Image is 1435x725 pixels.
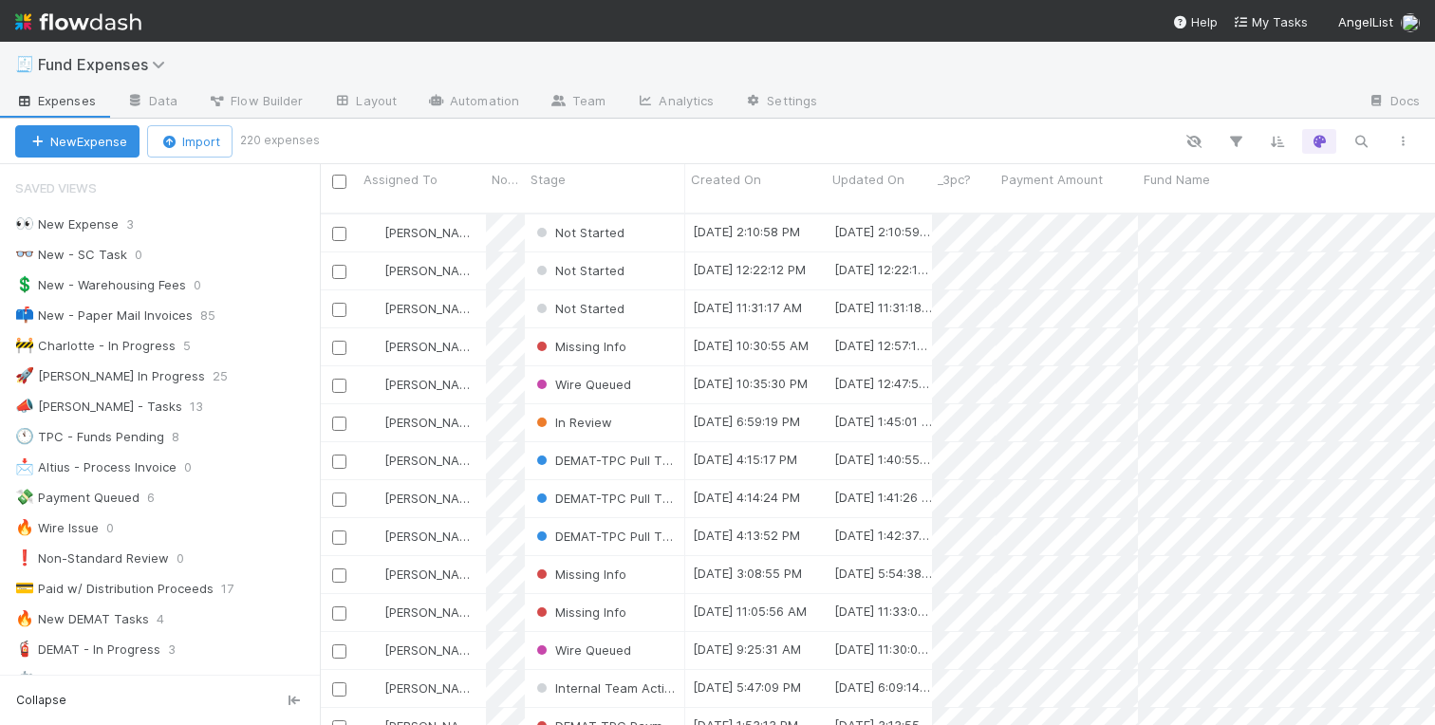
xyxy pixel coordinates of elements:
input: Toggle Row Selected [332,227,346,241]
div: [PERSON_NAME] [365,451,476,470]
span: 8 [172,425,198,449]
input: Toggle Row Selected [332,455,346,469]
span: Saved Views [15,169,97,207]
div: [DATE] 6:09:14 PM [834,678,932,697]
div: Non-Standard Review [15,547,169,570]
span: 25 [213,364,247,388]
span: 📫 [15,307,34,323]
button: NewExpense [15,125,140,158]
input: Toggle Row Selected [332,644,346,659]
span: 0 [106,516,133,540]
span: Fund Expenses [38,55,175,74]
span: 13 [190,395,222,418]
input: Toggle Row Selected [332,417,346,431]
img: avatar_abca0ba5-4208-44dd-8897-90682736f166.png [1401,13,1420,32]
div: [DATE] 4:13:52 PM [693,526,800,545]
span: 💸 [15,489,34,505]
div: New - Warehousing Fees [15,273,186,297]
div: [DATE] 5:54:38 PM [834,564,932,583]
div: New - Paper Mail Invoices [15,304,193,327]
div: Paid w/ Distribution Proceeds [15,577,214,601]
span: 🧾 [15,56,34,72]
div: Help [1172,12,1218,31]
span: 6 [147,486,174,510]
span: _3pc? [938,170,971,189]
span: Created On [691,170,761,189]
input: Toggle Row Selected [332,682,346,697]
div: Missing Info [532,603,626,622]
span: 3 [168,638,195,661]
span: Wire Queued [532,377,631,392]
input: Toggle Row Selected [332,493,346,507]
small: 220 expenses [240,132,320,149]
span: [PERSON_NAME] [384,263,480,278]
span: 0 [177,547,203,570]
div: DEMAT-TPC Pull TPC [532,451,676,470]
div: [DATE] 12:57:17 PM [834,336,932,355]
a: Data [111,87,193,118]
span: 🧯 [15,641,34,657]
input: Toggle Row Selected [332,341,346,355]
div: Not Started [532,223,624,242]
span: 💳 [15,580,34,596]
span: [PERSON_NAME] [384,339,480,354]
span: 85 [200,304,234,327]
span: 97 [242,668,275,692]
span: 📩 [15,458,34,474]
a: My Tasks [1233,12,1308,31]
div: New - SC Task [15,243,127,267]
div: In Review [532,413,612,432]
div: [DATE] 12:47:53 PM [834,374,932,393]
img: avatar_abca0ba5-4208-44dd-8897-90682736f166.png [366,301,382,316]
div: [PERSON_NAME] [365,261,476,280]
span: 🚀 [15,367,34,383]
img: logo-inverted-e16ddd16eac7371096b0.svg [15,6,141,38]
div: [PERSON_NAME] [365,641,476,660]
span: Not Started [532,301,624,316]
div: [DATE] 10:30:55 AM [693,336,809,355]
span: [PERSON_NAME] [384,604,480,620]
span: 5 [183,334,210,358]
div: [DATE] 1:41:26 PM [834,488,932,507]
img: avatar_85e0c86c-7619-463d-9044-e681ba95f3b2.png [366,642,382,658]
span: Not Started [532,263,624,278]
div: Wire Queued [532,641,631,660]
span: 0 [135,243,161,267]
span: 🚧 [15,337,34,353]
div: Wire Issue [15,516,99,540]
img: avatar_85e0c86c-7619-463d-9044-e681ba95f3b2.png [366,377,382,392]
div: [PERSON_NAME] [365,337,476,356]
span: 4 [157,607,183,631]
input: Toggle Row Selected [332,303,346,317]
div: Wire Queued [532,375,631,394]
span: DEMAT-TPC Pull TPC [532,491,680,506]
a: Layout [318,87,412,118]
a: Automation [412,87,534,118]
div: Internal Team Action [532,679,676,697]
div: [DATE] 2:10:58 PM [693,222,800,241]
div: [DATE] 4:15:17 PM [693,450,797,469]
span: 17 [221,577,252,601]
span: Collapse [16,692,66,709]
div: DEMAT Pending Vendor Payment [15,668,234,692]
div: [PERSON_NAME] [365,375,476,394]
span: [PERSON_NAME] [384,529,480,544]
div: DEMAT - In Progress [15,638,160,661]
img: avatar_85e0c86c-7619-463d-9044-e681ba95f3b2.png [366,339,382,354]
div: [DATE] 11:05:56 AM [693,602,807,621]
img: avatar_abca0ba5-4208-44dd-8897-90682736f166.png [366,491,382,506]
div: [PERSON_NAME] [365,565,476,584]
div: [PERSON_NAME] [365,679,476,697]
span: Updated On [832,170,904,189]
span: [PERSON_NAME] [384,491,480,506]
div: [DATE] 9:25:31 AM [693,640,801,659]
span: [PERSON_NAME] [384,567,480,582]
div: DEMAT-TPC Pull TPC [532,489,676,508]
span: Payment Amount [1001,170,1103,189]
span: 👀 [15,215,34,232]
span: [PERSON_NAME] [384,453,480,468]
img: avatar_abca0ba5-4208-44dd-8897-90682736f166.png [366,263,382,278]
span: AngelList [1338,14,1393,29]
span: 📣 [15,398,34,414]
div: Not Started [532,299,624,318]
